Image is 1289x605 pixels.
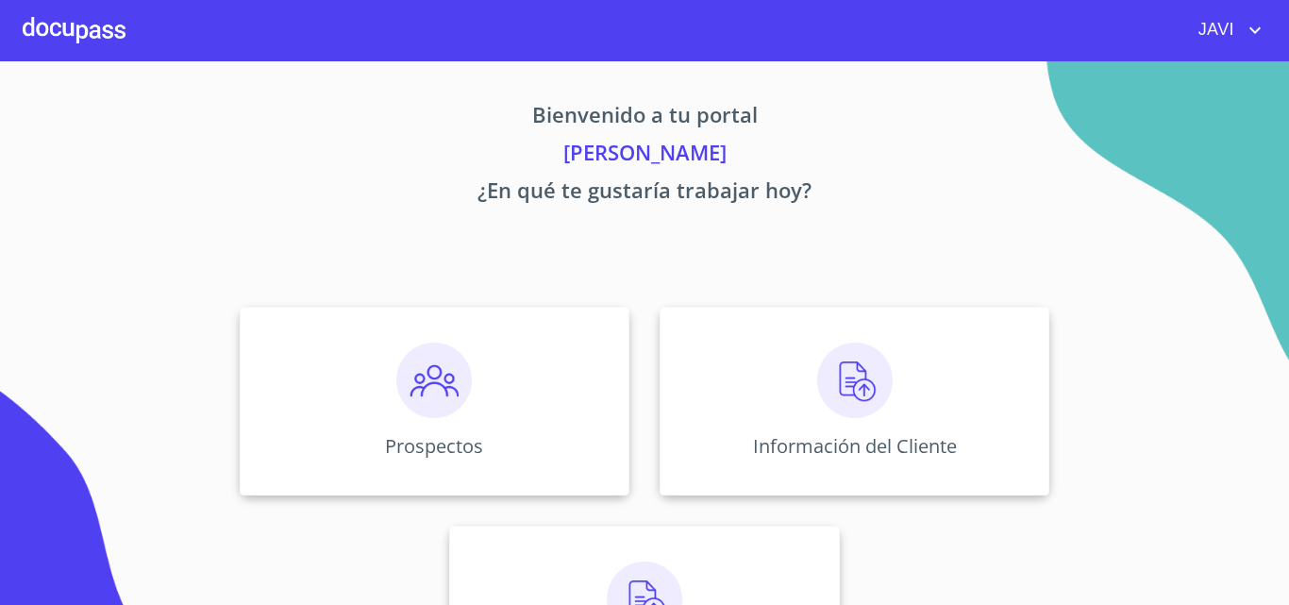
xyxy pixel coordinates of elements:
button: account of current user [1184,15,1266,45]
img: prospectos.png [396,343,472,418]
img: carga.png [817,343,893,418]
p: Prospectos [385,433,483,459]
p: [PERSON_NAME] [63,137,1226,175]
p: ¿En qué te gustaría trabajar hoy? [63,175,1226,212]
p: Bienvenido a tu portal [63,99,1226,137]
p: Información del Cliente [753,433,957,459]
span: JAVI [1184,15,1244,45]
